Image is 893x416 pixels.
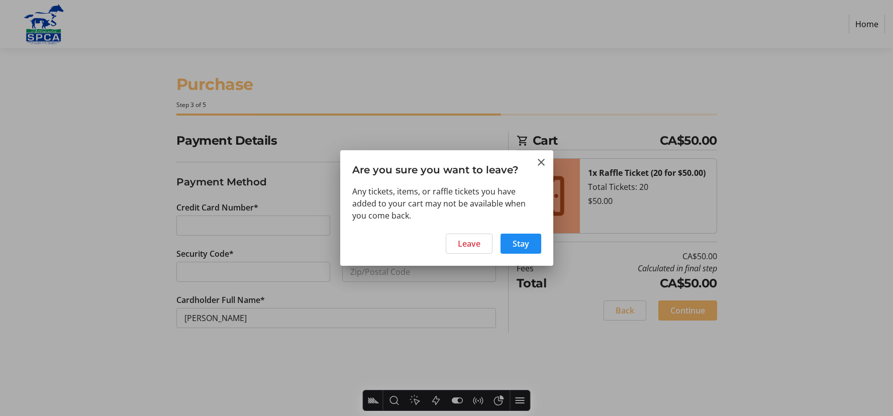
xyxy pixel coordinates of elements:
div: Any tickets, items, or raffle tickets you have added to your cart may not be available when you c... [352,185,541,222]
h3: Are you sure you want to leave? [340,150,553,185]
span: Stay [513,238,529,250]
button: Leave [446,234,492,254]
button: Stay [501,234,541,254]
button: Close [535,156,547,168]
span: Leave [458,238,480,250]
